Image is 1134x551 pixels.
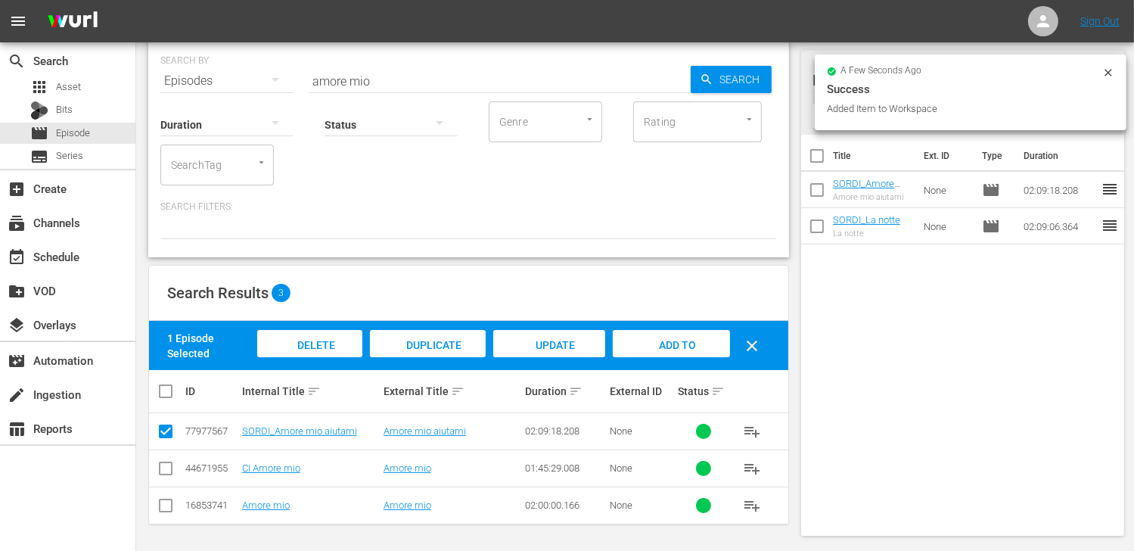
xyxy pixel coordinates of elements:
a: Sign Out [1080,15,1120,27]
div: 1 Episode Selected [167,331,253,361]
span: sort [451,384,464,398]
span: Series [30,148,48,166]
a: SORDI_Amore mio aiutami [833,178,900,201]
a: SORDI_La notte [833,214,900,226]
button: Open [583,112,597,126]
span: Reports [8,420,26,438]
div: 16853741 [185,500,238,511]
div: Duration [525,382,605,400]
span: sort [569,384,583,398]
span: playlist_add [743,422,761,440]
a: SORDI_Amore mio aiutami [242,425,357,437]
span: Automation [8,352,26,370]
span: Episode [56,126,90,141]
span: playlist_add [743,459,761,478]
a: Amore mio [242,500,290,511]
div: Added Item to Workspace [827,101,1098,117]
button: Update Metadata [493,330,605,357]
a: CI Amore mio [242,462,300,474]
th: Title [833,135,914,177]
img: ans4CAIJ8jUAAAAAAAAAAAAAAAAAAAAAAAAgQb4GAAAAAAAAAAAAAAAAAAAAAAAAJMjXAAAAAAAAAAAAAAAAAAAAAAAAgAT5G... [36,4,109,39]
button: Duplicate Episode [370,330,486,357]
span: Duplicate Episode [394,339,461,380]
span: Update Metadata [517,339,583,380]
div: Amore mio aiutami [833,192,912,202]
a: Amore mio [384,462,431,474]
div: 77977567 [185,425,238,437]
span: Schedule [8,248,26,266]
span: Delete Episodes [280,339,340,380]
button: Add to Workspace [613,330,730,357]
td: None [918,172,977,208]
button: Open [254,155,269,170]
div: 01:45:29.008 [525,462,605,474]
button: Open [742,112,757,126]
span: Episode [983,217,1001,235]
button: Search [691,66,772,93]
span: VOD [8,282,26,300]
span: Episode [983,181,1001,199]
div: ID [185,385,238,397]
button: playlist_add [734,487,770,524]
button: clear [734,328,770,364]
th: Duration [1015,135,1106,177]
th: Type [974,135,1015,177]
span: 3 [272,284,290,302]
span: Asset [30,78,48,96]
div: 02:09:18.208 [525,425,605,437]
p: Search Filters: [160,201,777,213]
span: Search [8,52,26,70]
div: None [610,500,673,511]
td: 02:09:06.364 [1018,208,1101,244]
td: 02:09:18.208 [1018,172,1101,208]
button: Delete Episodes [257,330,362,357]
div: Bits [30,101,48,120]
div: Success [827,80,1114,98]
span: playlist_add [743,497,761,515]
td: None [918,208,977,244]
a: Amore mio aiutami [384,425,466,437]
div: 44671955 [185,462,238,474]
div: 02:00:00.166 [525,500,605,511]
th: Ext. ID [915,135,974,177]
div: Internal Title [242,382,379,400]
span: clear [743,337,761,355]
div: External ID [610,385,673,397]
span: Channels [8,214,26,232]
span: Series [56,148,83,163]
button: playlist_add [734,450,770,487]
a: Amore mio [384,500,431,511]
span: Create [8,180,26,198]
span: a few seconds ago [841,65,922,77]
span: Search [713,66,772,93]
span: sort [307,384,321,398]
span: Ingestion [8,386,26,404]
div: Default Workspace [812,59,1098,101]
div: La notte [833,229,900,238]
span: sort [711,384,725,398]
span: Search Results [167,284,269,302]
span: reorder [1101,180,1120,198]
span: reorder [1101,216,1120,235]
div: External Title [384,382,520,400]
span: Add to Workspace [635,339,709,380]
div: None [610,425,673,437]
div: Episodes [160,60,294,102]
div: Status [678,382,730,400]
span: Asset [56,79,81,95]
span: Overlays [8,316,26,335]
span: Bits [56,102,73,117]
span: Episode [30,124,48,142]
span: menu [9,12,27,30]
div: None [610,462,673,474]
button: playlist_add [734,413,770,450]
